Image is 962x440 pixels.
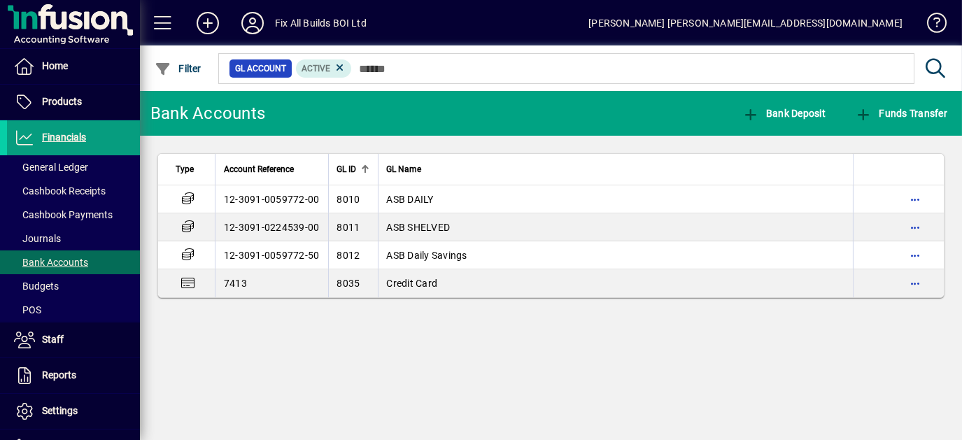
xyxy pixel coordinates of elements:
[7,322,140,357] a: Staff
[42,96,82,107] span: Products
[588,12,903,34] div: [PERSON_NAME] [PERSON_NAME][EMAIL_ADDRESS][DOMAIN_NAME]
[215,241,328,269] td: 12-3091-0059772-50
[215,185,328,213] td: 12-3091-0059772-00
[185,10,230,36] button: Add
[337,194,360,205] span: 8010
[855,108,947,119] span: Funds Transfer
[387,194,434,205] span: ASB DAILY
[904,188,926,211] button: More options
[742,108,826,119] span: Bank Deposit
[155,63,201,74] span: Filter
[904,272,926,294] button: More options
[337,162,357,177] span: GL ID
[42,369,76,381] span: Reports
[7,227,140,250] a: Journals
[176,162,194,177] span: Type
[230,10,275,36] button: Profile
[275,12,367,34] div: Fix All Builds BOI Ltd
[151,56,205,81] button: Filter
[215,269,328,297] td: 7413
[14,162,88,173] span: General Ledger
[302,64,330,73] span: Active
[224,162,294,177] span: Account Reference
[7,49,140,84] a: Home
[7,394,140,429] a: Settings
[42,132,86,143] span: Financials
[14,281,59,292] span: Budgets
[42,405,78,416] span: Settings
[387,162,422,177] span: GL Name
[7,250,140,274] a: Bank Accounts
[904,216,926,239] button: More options
[387,278,438,289] span: Credit Card
[387,222,451,233] span: ASB SHELVED
[337,250,360,261] span: 8012
[739,101,830,126] button: Bank Deposit
[7,155,140,179] a: General Ledger
[7,203,140,227] a: Cashbook Payments
[14,257,88,268] span: Bank Accounts
[42,60,68,71] span: Home
[387,162,845,177] div: GL Name
[337,162,369,177] div: GL ID
[215,213,328,241] td: 12-3091-0224539-00
[14,233,61,244] span: Journals
[296,59,352,78] mat-chip: Activation Status: Active
[7,85,140,120] a: Products
[176,162,206,177] div: Type
[14,185,106,197] span: Cashbook Receipts
[904,244,926,267] button: More options
[7,179,140,203] a: Cashbook Receipts
[851,101,951,126] button: Funds Transfer
[7,298,140,322] a: POS
[917,3,945,48] a: Knowledge Base
[7,274,140,298] a: Budgets
[14,209,113,220] span: Cashbook Payments
[387,250,467,261] span: ASB Daily Savings
[7,358,140,393] a: Reports
[150,102,265,125] div: Bank Accounts
[14,304,41,315] span: POS
[235,62,286,76] span: GL Account
[337,222,360,233] span: 8011
[337,278,360,289] span: 8035
[42,334,64,345] span: Staff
